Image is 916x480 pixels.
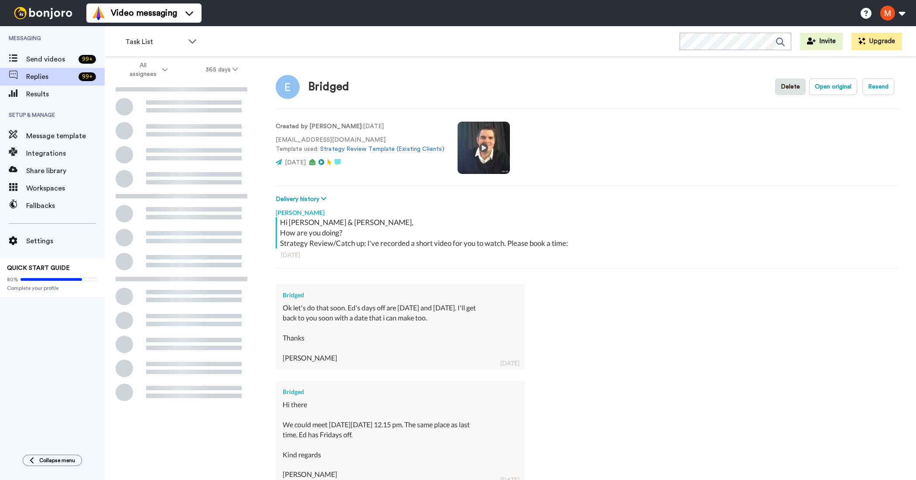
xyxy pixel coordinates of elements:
span: Send videos [26,54,75,65]
div: Bridged [283,291,518,300]
div: Bridged [283,388,518,396]
button: 365 days [187,62,257,78]
button: All assignees [106,58,187,82]
img: vm-color.svg [92,6,106,20]
div: 99 + [79,72,96,81]
button: Open original [809,78,857,95]
span: Workspaces [26,183,105,194]
span: Task List [125,37,184,47]
p: : [DATE] [276,122,444,131]
div: Hi there We could meet [DATE][DATE] 12.15 pm. The same place as last time. Ed has Fridays off. Ki... [283,400,518,480]
span: All assignees [125,61,161,78]
span: Integrations [26,148,105,159]
img: Image of Bridged [276,75,300,99]
span: Results [26,89,105,99]
span: Video messaging [111,7,177,19]
div: [DATE] [281,251,893,259]
span: [DATE] [285,160,306,166]
span: Collapse menu [39,457,75,464]
a: Strategy Review Template (Existing Clients) [320,146,444,152]
img: bj-logo-header-white.svg [10,7,76,19]
span: Share library [26,166,105,176]
span: Message template [26,131,105,141]
div: [PERSON_NAME] [276,204,899,217]
button: Collapse menu [23,455,82,466]
button: Invite [800,33,843,50]
span: Settings [26,236,105,246]
span: Replies [26,71,75,82]
div: Ok let's do that soon. Ed's days off are [DATE] and [DATE]. I'll get back to you soon with a date... [283,303,518,363]
div: Bridged [308,81,349,93]
span: QUICK START GUIDE [7,265,70,271]
button: Delivery history [276,194,329,204]
button: Upgrade [851,33,902,50]
div: 99 + [79,55,96,64]
div: Hi [PERSON_NAME] & [PERSON_NAME], How are you doing? Strategy Review/Catch up: I've recorded a sh... [280,217,896,249]
button: Delete [775,78,806,95]
strong: Created by [PERSON_NAME] [276,123,362,129]
span: Fallbacks [26,201,105,211]
div: [DATE] [500,359,520,368]
p: [EMAIL_ADDRESS][DOMAIN_NAME] Template used: [276,136,444,154]
button: Resend [862,78,894,95]
span: 80% [7,276,18,283]
span: Complete your profile [7,285,98,292]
